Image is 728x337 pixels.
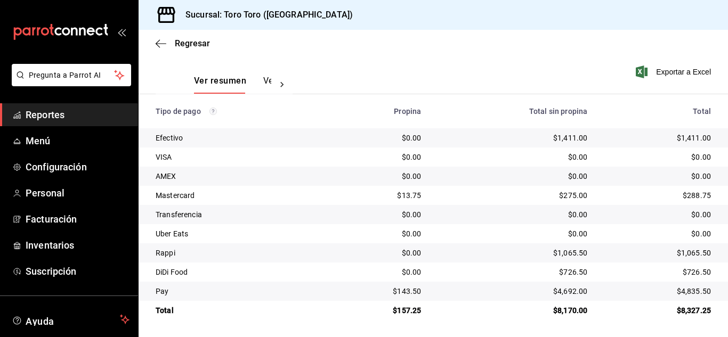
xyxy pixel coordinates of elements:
[604,190,711,201] div: $288.75
[604,171,711,182] div: $0.00
[26,186,130,200] span: Personal
[156,107,321,116] div: Tipo de pago
[26,134,130,148] span: Menú
[604,107,711,116] div: Total
[117,28,126,36] button: open_drawer_menu
[26,212,130,226] span: Facturación
[26,264,130,278] span: Suscripción
[194,76,271,94] div: navigation tabs
[604,286,711,297] div: $4,835.50
[438,133,587,143] div: $1,411.00
[438,267,587,277] div: $726.50
[438,228,587,239] div: $0.00
[338,267,421,277] div: $0.00
[604,305,711,316] div: $8,327.25
[156,171,321,182] div: AMEX
[338,190,421,201] div: $13.75
[438,152,587,162] div: $0.00
[156,248,321,258] div: Rappi
[156,209,321,220] div: Transferencia
[26,160,130,174] span: Configuración
[177,9,353,21] h3: Sucursal: Toro Toro ([GEOGRAPHIC_DATA])
[604,228,711,239] div: $0.00
[263,76,303,94] button: Ver pagos
[338,171,421,182] div: $0.00
[604,133,711,143] div: $1,411.00
[338,248,421,258] div: $0.00
[338,152,421,162] div: $0.00
[604,152,711,162] div: $0.00
[438,286,587,297] div: $4,692.00
[12,64,131,86] button: Pregunta a Parrot AI
[156,38,210,48] button: Regresar
[156,267,321,277] div: DiDi Food
[604,267,711,277] div: $726.50
[338,286,421,297] div: $143.50
[156,305,321,316] div: Total
[156,228,321,239] div: Uber Eats
[338,133,421,143] div: $0.00
[638,65,711,78] button: Exportar a Excel
[7,77,131,88] a: Pregunta a Parrot AI
[438,171,587,182] div: $0.00
[26,313,116,326] span: Ayuda
[175,38,210,48] span: Regresar
[438,190,587,201] div: $275.00
[338,209,421,220] div: $0.00
[338,305,421,316] div: $157.25
[438,209,587,220] div: $0.00
[156,286,321,297] div: Pay
[438,248,587,258] div: $1,065.50
[604,209,711,220] div: $0.00
[604,248,711,258] div: $1,065.50
[338,107,421,116] div: Propina
[156,133,321,143] div: Efectivo
[438,107,587,116] div: Total sin propina
[156,152,321,162] div: VISA
[29,70,115,81] span: Pregunta a Parrot AI
[26,238,130,252] span: Inventarios
[338,228,421,239] div: $0.00
[438,305,587,316] div: $8,170.00
[26,108,130,122] span: Reportes
[156,190,321,201] div: Mastercard
[209,108,217,115] svg: Los pagos realizados con Pay y otras terminales son montos brutos.
[194,76,246,94] button: Ver resumen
